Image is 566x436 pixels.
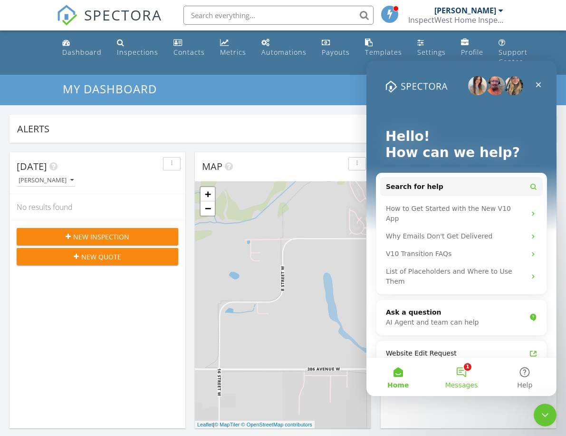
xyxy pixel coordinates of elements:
[73,232,129,242] span: New Inspection
[63,81,157,97] span: My Dashboard
[261,48,307,57] div: Automations
[117,48,158,57] div: Inspections
[17,248,178,265] button: New Quote
[534,404,556,426] iframe: Intercom live chat
[216,34,250,61] a: Metrics
[318,34,354,61] a: Payouts
[183,6,374,25] input: Search everything...
[195,421,315,429] div: |
[214,422,240,427] a: © MapTiler
[170,34,209,61] a: Contacts
[19,177,74,184] div: [PERSON_NAME]
[241,422,312,427] a: © OpenStreetMap contributors
[417,48,446,57] div: Settings
[62,48,102,57] div: Dashboard
[17,122,535,135] div: Alerts
[220,48,246,57] div: Metrics
[173,48,205,57] div: Contacts
[57,13,162,33] a: SPECTORA
[81,252,121,262] span: New Quote
[361,34,406,61] a: Templates
[408,15,503,25] div: InspectWest Home Inspection Ltd.
[499,48,528,66] div: Support Center
[457,34,487,61] a: Company Profile
[201,187,215,201] a: Zoom in
[366,61,556,396] iframe: Intercom live chat
[322,48,350,57] div: Payouts
[461,48,483,57] div: Profile
[413,34,450,61] a: Settings
[434,6,496,15] div: [PERSON_NAME]
[201,201,215,216] a: Zoom out
[17,160,47,173] span: [DATE]
[113,34,162,61] a: Inspections
[17,228,178,245] button: New Inspection
[17,174,76,187] button: [PERSON_NAME]
[57,5,77,26] img: The Best Home Inspection Software - Spectora
[84,5,162,25] span: SPECTORA
[10,194,185,220] div: No results found
[58,34,106,61] a: Dashboard
[202,160,222,173] span: Map
[258,34,310,61] a: Automations (Basic)
[197,422,213,427] a: Leaflet
[495,34,531,71] a: Support Center
[365,48,402,57] div: Templates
